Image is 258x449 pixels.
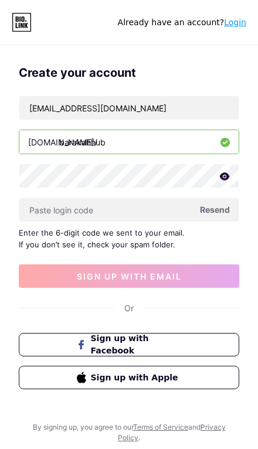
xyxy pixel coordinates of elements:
div: Enter the 6-digit code we sent to your email. If you don’t see it, check your spam folder. [19,227,239,250]
input: Paste login code [19,198,239,222]
div: [DOMAIN_NAME]/ [28,136,97,148]
input: Email [19,96,239,120]
span: Resend [200,203,230,216]
span: Sign up with Apple [91,372,182,384]
button: Sign up with Facebook [19,333,239,356]
button: Sign up with Apple [19,366,239,389]
div: Already have an account? [118,16,246,29]
div: Or [124,302,134,314]
a: Login [224,18,246,27]
input: username [19,130,239,154]
span: Sign up with Facebook [91,332,182,357]
div: By signing up, you agree to our and . [29,422,229,443]
a: Terms of Service [133,423,188,431]
div: Create your account [19,64,239,81]
span: sign up with email [77,271,182,281]
button: sign up with email [19,264,239,288]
